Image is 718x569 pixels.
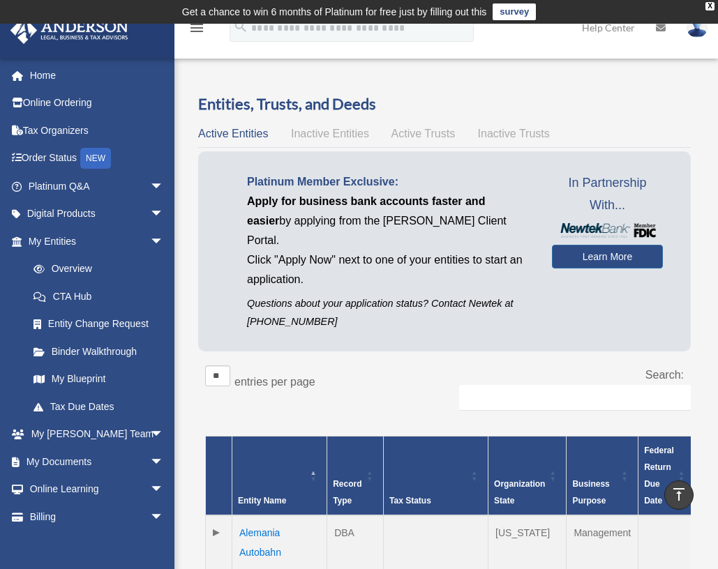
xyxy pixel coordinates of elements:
[198,93,691,115] h3: Entities, Trusts, and Deeds
[20,365,178,393] a: My Blueprint
[20,255,171,283] a: Overview
[150,172,178,201] span: arrow_drop_down
[234,376,315,388] label: entries per page
[559,223,656,237] img: NewtekBankLogoSM.png
[247,172,531,192] p: Platinum Member Exclusive:
[80,148,111,169] div: NEW
[232,437,327,516] th: Entity Name: Activate to invert sorting
[567,437,638,516] th: Business Purpose: Activate to sort
[150,503,178,531] span: arrow_drop_down
[10,227,178,255] a: My Entitiesarrow_drop_down
[488,437,567,516] th: Organization State: Activate to sort
[10,200,185,228] a: Digital Productsarrow_drop_down
[389,496,431,506] span: Tax Status
[644,446,674,506] span: Federal Return Due Date
[478,128,550,139] span: Inactive Trusts
[687,17,708,38] img: User Pic
[238,496,286,506] span: Entity Name
[150,227,178,256] span: arrow_drop_down
[20,310,178,338] a: Entity Change Request
[664,480,694,510] a: vertical_align_top
[247,250,531,289] p: Click "Apply Now" next to one of your entities to start an application.
[20,337,178,365] a: Binder Walkthrough
[182,3,487,20] div: Get a chance to win 6 months of Platinum for free just by filling out this
[10,503,185,531] a: Billingarrow_drop_down
[10,172,185,200] a: Platinum Q&Aarrow_drop_down
[638,437,696,516] th: Federal Return Due Date: Activate to sort
[6,17,133,44] img: Anderson Advisors Platinum Portal
[493,3,536,20] a: survey
[10,61,185,89] a: Home
[391,128,456,139] span: Active Trusts
[10,448,185,476] a: My Documentsarrow_drop_down
[552,172,663,216] span: In Partnership With...
[247,295,531,330] p: Questions about your application status? Contact Newtek at [PHONE_NUMBER]
[333,479,361,506] span: Record Type
[150,448,178,476] span: arrow_drop_down
[10,144,185,173] a: Order StatusNEW
[10,476,185,503] a: Online Learningarrow_drop_down
[20,393,178,420] a: Tax Due Dates
[188,24,205,36] a: menu
[494,479,545,506] span: Organization State
[188,20,205,36] i: menu
[247,192,531,250] p: by applying from the [PERSON_NAME] Client Portal.
[20,282,178,310] a: CTA Hub
[552,245,663,268] a: Learn More
[150,420,178,449] span: arrow_drop_down
[10,420,185,448] a: My [PERSON_NAME] Teamarrow_drop_down
[572,479,609,506] span: Business Purpose
[247,195,485,227] span: Apply for business bank accounts faster and easier
[327,437,384,516] th: Record Type: Activate to sort
[233,19,248,34] i: search
[645,369,684,381] label: Search:
[198,128,268,139] span: Active Entities
[10,89,185,117] a: Online Ordering
[671,486,687,503] i: vertical_align_top
[291,128,369,139] span: Inactive Entities
[384,437,488,516] th: Tax Status: Activate to sort
[150,200,178,229] span: arrow_drop_down
[10,116,185,144] a: Tax Organizers
[705,2,715,10] div: close
[150,476,178,504] span: arrow_drop_down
